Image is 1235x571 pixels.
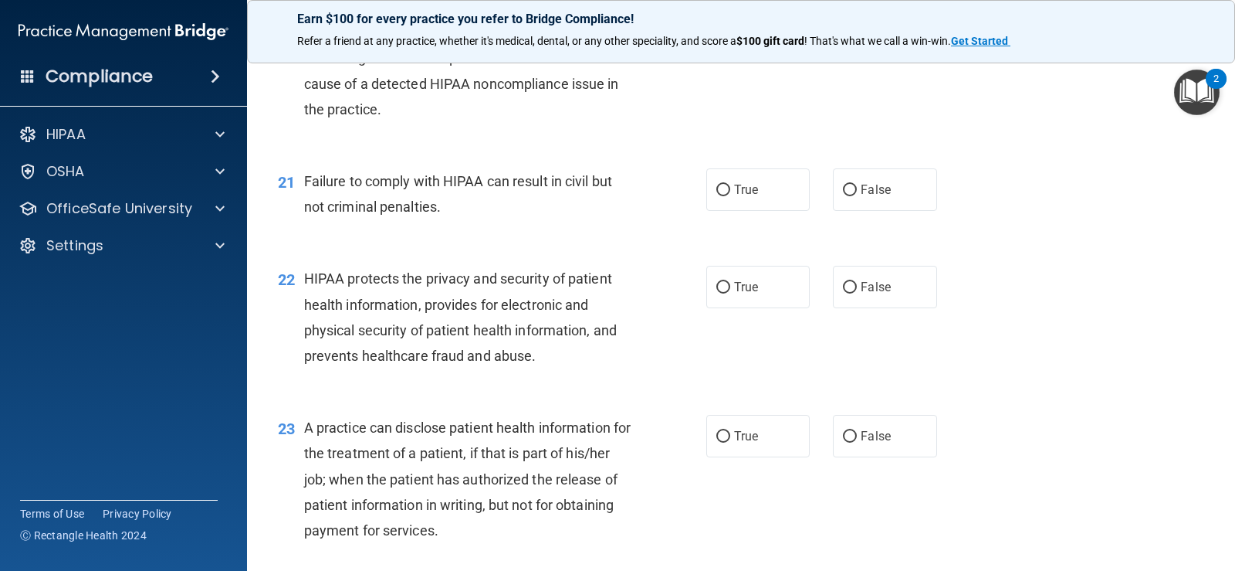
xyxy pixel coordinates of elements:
span: Refer a friend at any practice, whether it's medical, dental, or any other speciality, and score a [297,35,736,47]
strong: Get Started [951,35,1008,47]
span: Ⓒ Rectangle Health 2024 [20,528,147,543]
p: OfficeSafe University [46,199,192,218]
input: True [716,431,730,443]
span: True [734,429,758,444]
p: Settings [46,236,103,255]
span: 22 [278,270,295,289]
span: A Corrective Action Plan by a practice is defined as the change or action implemented to eliminat... [304,24,619,117]
span: A practice can disclose patient health information for the treatment of a patient, if that is par... [304,420,631,539]
span: ! That's what we call a win-win. [804,35,951,47]
a: Terms of Use [20,506,84,522]
img: PMB logo [19,16,228,47]
input: True [716,185,730,196]
button: Open Resource Center, 2 new notifications [1174,70,1220,115]
span: HIPAA protects the privacy and security of patient health information, provides for electronic an... [304,270,617,364]
a: HIPAA [19,125,225,144]
span: Failure to comply with HIPAA can result in civil but not criminal penalties. [304,173,612,215]
span: False [861,280,891,294]
span: 23 [278,420,295,438]
span: True [734,182,758,197]
a: Get Started [951,35,1010,47]
span: False [861,182,891,197]
input: False [843,431,857,443]
input: False [843,185,857,196]
a: Settings [19,236,225,255]
p: OSHA [46,162,85,181]
span: True [734,280,758,294]
p: HIPAA [46,125,86,144]
span: False [861,429,891,444]
input: False [843,282,857,294]
a: OSHA [19,162,225,181]
input: True [716,282,730,294]
p: Earn $100 for every practice you refer to Bridge Compliance! [297,12,1185,26]
a: Privacy Policy [103,506,172,522]
span: 21 [278,173,295,192]
a: OfficeSafe University [19,199,225,218]
div: 2 [1213,79,1219,99]
strong: $100 gift card [736,35,804,47]
h4: Compliance [46,66,153,87]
